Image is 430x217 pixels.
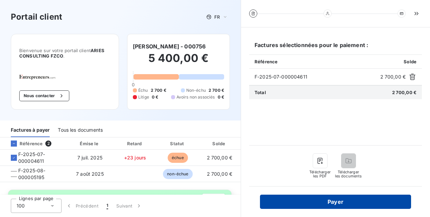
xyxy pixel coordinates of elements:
[132,82,135,87] span: 0
[176,94,215,100] span: Avoirs non associés
[138,94,149,100] span: Litige
[335,170,362,178] span: Télécharger les documents
[309,170,331,178] span: Télécharger les PDF
[207,171,233,177] span: 2 700,00 €
[133,42,206,50] h6: [PERSON_NAME] - 000756
[138,87,148,93] span: Échu
[19,90,69,101] button: Nous contacter
[151,87,166,93] span: 2 700 €
[58,123,103,137] div: Tous les documents
[19,48,111,59] span: Bienvenue sur votre portail client .
[255,90,266,95] span: Total
[115,140,156,147] div: Retard
[68,140,112,147] div: Émise le
[209,87,224,93] span: 2 700 €
[186,87,206,93] span: Non-échu
[404,59,416,64] span: Solde
[214,14,220,20] span: FR
[168,153,188,163] span: échue
[62,199,102,213] button: Précédent
[249,41,422,55] h6: Factures sélectionnées pour le paiement :
[218,94,224,100] span: 0 €
[5,140,43,147] div: Référence
[76,171,104,177] span: 7 août 2025
[124,155,146,160] span: +23 jours
[17,202,25,209] span: 100
[18,167,61,181] span: F-2025-08-000005195
[152,94,158,100] span: 0 €
[200,140,239,147] div: Solde
[19,48,104,59] span: ARIES CONSULTING FZCO
[106,202,108,209] span: 1
[102,199,112,213] button: 1
[11,123,50,137] div: Factures à payer
[207,155,233,160] span: 2 700,00 €
[77,155,102,160] span: 7 juil. 2025
[19,75,63,80] img: Company logo
[45,140,51,147] span: 2
[392,90,417,95] span: 2 700,00 €
[11,11,62,23] h3: Portail client
[260,195,411,209] button: Payer
[18,151,61,165] span: F-2025-07-000004611
[112,199,146,213] button: Suivant
[255,73,378,80] span: F-2025-07-000004611
[380,73,406,80] span: 2 700,00 €
[133,51,224,72] h2: 5 400,00 €
[163,169,192,179] span: non-échue
[158,140,197,147] div: Statut
[255,59,278,64] span: Référence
